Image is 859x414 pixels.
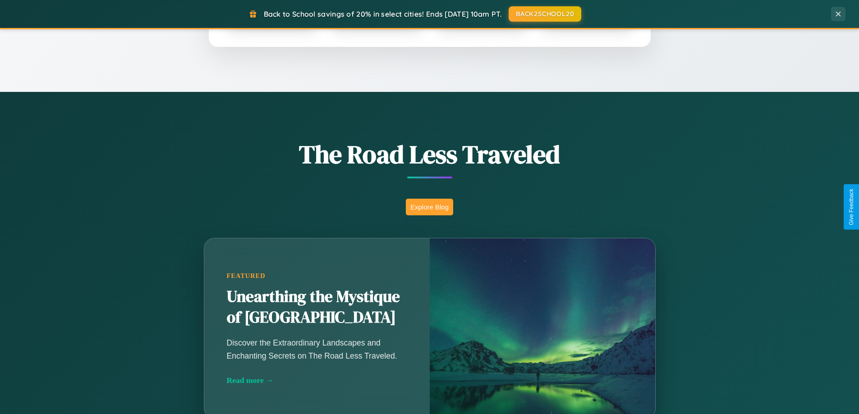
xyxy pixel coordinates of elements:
[227,376,407,385] div: Read more →
[227,337,407,362] p: Discover the Extraordinary Landscapes and Enchanting Secrets on The Road Less Traveled.
[227,272,407,280] div: Featured
[227,287,407,328] h2: Unearthing the Mystique of [GEOGRAPHIC_DATA]
[406,199,453,215] button: Explore Blog
[509,6,581,22] button: BACK2SCHOOL20
[264,9,502,18] span: Back to School savings of 20% in select cities! Ends [DATE] 10am PT.
[848,189,854,225] div: Give Feedback
[159,137,700,172] h1: The Road Less Traveled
